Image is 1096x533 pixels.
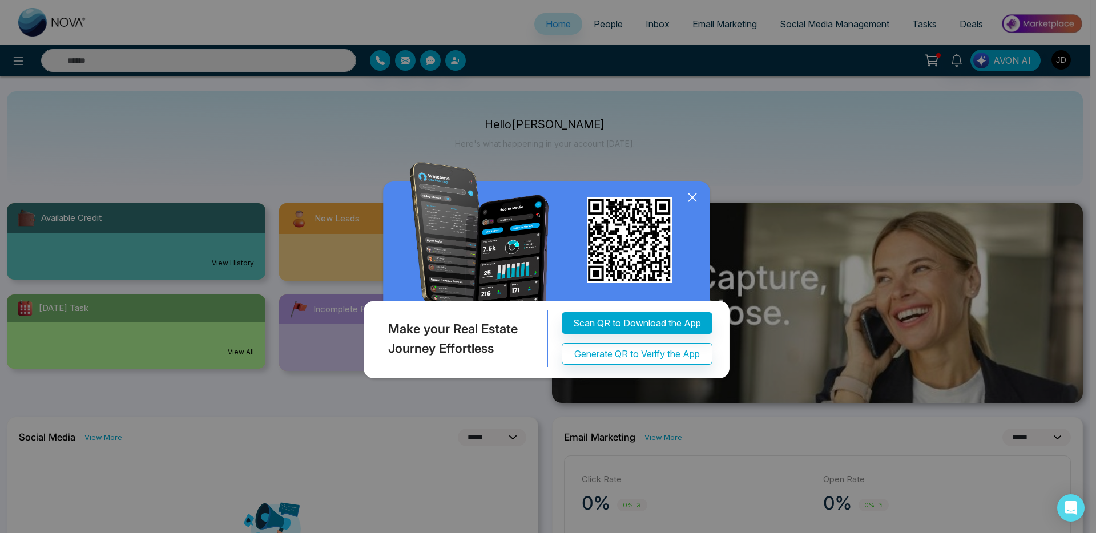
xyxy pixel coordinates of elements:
button: Scan QR to Download the App [562,313,712,334]
button: Generate QR to Verify the App [562,344,712,365]
div: Make your Real Estate Journey Effortless [361,310,548,368]
img: qr_for_download_app.png [587,197,672,283]
div: Open Intercom Messenger [1057,494,1085,522]
img: QRModal [361,162,735,384]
